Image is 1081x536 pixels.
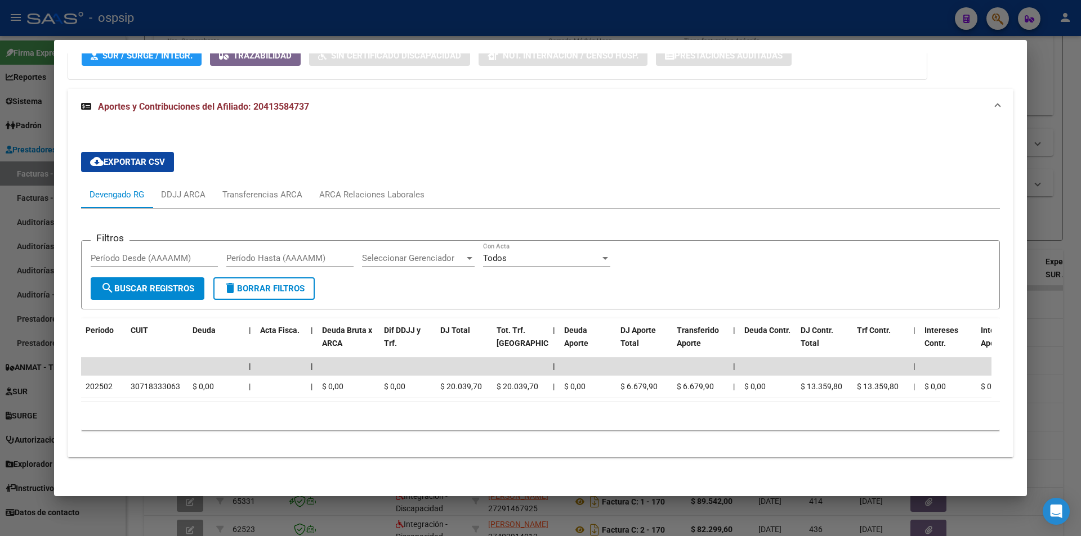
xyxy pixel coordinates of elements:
span: $ 0,00 [384,382,405,391]
mat-icon: cloud_download [90,155,104,168]
datatable-header-cell: Transferido Aporte [672,318,729,368]
span: Buscar Registros [101,283,194,294]
span: Exportar CSV [90,157,165,167]
h3: Filtros [91,232,129,244]
button: Buscar Registros [91,277,204,300]
mat-expansion-panel-header: Aportes y Contribuciones del Afiliado: 20413584737 [68,89,1013,125]
button: Trazabilidad [210,45,301,66]
span: Not. Internacion / Censo Hosp. [503,51,638,61]
span: Acta Fisca. [260,326,300,335]
span: 202502 [86,382,113,391]
span: Tot. Trf. [GEOGRAPHIC_DATA] [497,326,573,348]
datatable-header-cell: Período [81,318,126,368]
span: Intereses Aporte [981,326,1015,348]
span: $ 0,00 [981,382,1002,391]
span: | [249,382,251,391]
datatable-header-cell: Deuda Contr. [740,318,796,368]
div: Devengado RG [90,188,144,201]
span: | [311,362,313,371]
span: Transferido Aporte [677,326,719,348]
span: Deuda [193,326,216,335]
span: Deuda Bruta x ARCA [322,326,372,348]
span: DJ Aporte Total [620,326,656,348]
datatable-header-cell: | [909,318,920,368]
div: 30718333063 [131,380,180,393]
span: Dif DDJJ y Trf. [384,326,421,348]
button: Not. Internacion / Censo Hosp. [479,45,647,66]
span: DJ Contr. Total [801,326,833,348]
span: | [311,382,312,391]
datatable-header-cell: DJ Contr. Total [796,318,852,368]
span: | [733,362,735,371]
datatable-header-cell: Tot. Trf. Bruto [492,318,548,368]
span: | [311,326,313,335]
datatable-header-cell: Intereses Contr. [920,318,976,368]
datatable-header-cell: Trf Contr. [852,318,909,368]
span: | [249,362,251,371]
span: Prestaciones Auditadas [674,51,783,61]
datatable-header-cell: Acta Fisca. [256,318,306,368]
span: Trf Contr. [857,326,891,335]
span: | [553,326,555,335]
datatable-header-cell: DJ Total [436,318,492,368]
span: Sin Certificado Discapacidad [331,51,461,61]
mat-icon: delete [224,281,237,295]
span: $ 20.039,70 [440,382,482,391]
mat-icon: search [101,281,114,295]
span: $ 0,00 [193,382,214,391]
datatable-header-cell: Dif DDJJ y Trf. [379,318,436,368]
span: $ 0,00 [744,382,766,391]
datatable-header-cell: | [548,318,560,368]
button: Borrar Filtros [213,277,315,300]
span: Seleccionar Gerenciador [362,253,464,263]
span: | [733,326,735,335]
datatable-header-cell: CUIT [126,318,188,368]
span: Deuda Contr. [744,326,790,335]
span: | [913,362,915,371]
datatable-header-cell: Deuda Bruta x ARCA [318,318,379,368]
datatable-header-cell: Deuda Aporte [560,318,616,368]
span: Todos [483,253,507,263]
span: | [553,382,555,391]
div: DDJJ ARCA [161,188,206,201]
span: $ 13.359,80 [801,382,842,391]
span: SUR / SURGE / INTEGR. [102,51,193,61]
button: SUR / SURGE / INTEGR. [82,45,202,66]
span: Trazabilidad [233,51,292,61]
button: Exportar CSV [81,152,174,172]
div: Transferencias ARCA [222,188,302,201]
span: Deuda Aporte [564,326,588,348]
div: ARCA Relaciones Laborales [319,188,425,201]
span: | [553,362,555,371]
span: $ 6.679,90 [677,382,714,391]
span: Borrar Filtros [224,283,305,294]
span: $ 13.359,80 [857,382,899,391]
div: Aportes y Contribuciones del Afiliado: 20413584737 [68,125,1013,457]
span: | [913,382,915,391]
span: DJ Total [440,326,470,335]
span: $ 20.039,70 [497,382,538,391]
span: Intereses Contr. [924,326,958,348]
button: Prestaciones Auditadas [656,45,792,66]
span: | [913,326,915,335]
span: CUIT [131,326,148,335]
span: | [733,382,735,391]
span: Período [86,326,114,335]
datatable-header-cell: | [244,318,256,368]
span: $ 0,00 [564,382,586,391]
datatable-header-cell: Intereses Aporte [976,318,1033,368]
datatable-header-cell: | [729,318,740,368]
datatable-header-cell: Deuda [188,318,244,368]
div: Open Intercom Messenger [1043,498,1070,525]
span: $ 6.679,90 [620,382,658,391]
span: Aportes y Contribuciones del Afiliado: 20413584737 [98,101,309,112]
span: $ 0,00 [322,382,343,391]
button: Sin Certificado Discapacidad [309,45,470,66]
span: | [249,326,251,335]
datatable-header-cell: DJ Aporte Total [616,318,672,368]
span: $ 0,00 [924,382,946,391]
datatable-header-cell: | [306,318,318,368]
